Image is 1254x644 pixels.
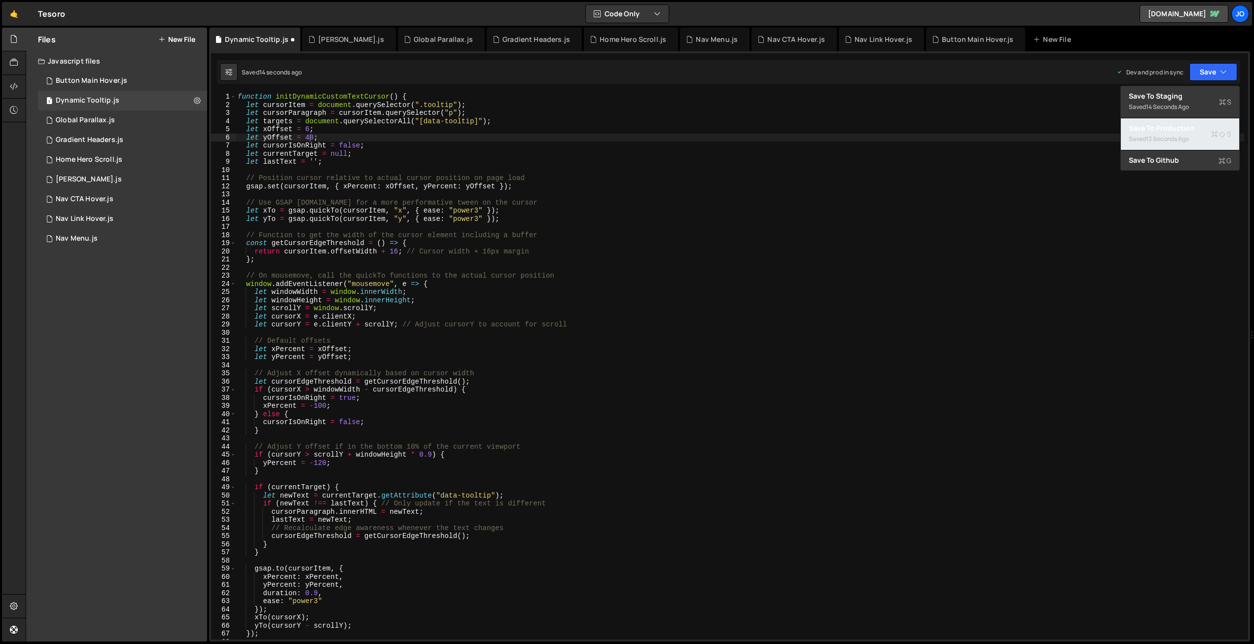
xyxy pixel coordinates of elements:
[211,532,236,540] div: 55
[211,239,236,248] div: 19
[211,272,236,280] div: 23
[211,361,236,370] div: 34
[38,34,56,45] h2: Files
[56,116,115,125] div: Global Parallax.js
[211,434,236,443] div: 43
[211,467,236,475] div: 47
[2,2,26,26] a: 🤙
[211,345,236,354] div: 32
[211,264,236,272] div: 22
[211,93,236,101] div: 1
[56,136,123,144] div: Gradient Headers.js
[38,229,207,249] div: 17308/48184.js
[1140,5,1228,23] a: [DOMAIN_NAME]
[211,117,236,126] div: 4
[56,175,122,184] div: [PERSON_NAME].js
[211,296,236,305] div: 26
[211,516,236,524] div: 53
[46,98,52,106] span: 1
[211,182,236,191] div: 12
[211,190,236,199] div: 13
[211,166,236,175] div: 10
[211,255,236,264] div: 21
[211,329,236,337] div: 30
[38,130,207,150] div: 17308/48367.js
[1218,156,1231,166] span: G
[38,71,207,91] div: 17308/48089.js
[56,234,98,243] div: Nav Menu.js
[211,199,236,207] div: 14
[38,170,207,189] div: 17308/48392.js
[211,394,236,402] div: 38
[56,215,113,223] div: Nav Link Hover.js
[211,386,236,394] div: 37
[211,134,236,142] div: 6
[855,35,912,44] div: Nav Link Hover.js
[211,223,236,231] div: 17
[211,427,236,435] div: 42
[1129,133,1231,145] div: Saved
[38,91,207,110] div: 17308/48422.js
[38,150,207,170] div: 17308/48212.js
[211,231,236,240] div: 18
[211,613,236,622] div: 65
[211,158,236,166] div: 9
[211,548,236,557] div: 57
[211,418,236,427] div: 41
[1129,91,1231,101] div: Save to Staging
[600,35,666,44] div: Home Hero Scroll.js
[56,155,122,164] div: Home Hero Scroll.js
[1146,103,1189,111] div: 14 seconds ago
[158,36,195,43] button: New File
[225,35,288,44] div: Dynamic Tooltip.js
[211,492,236,500] div: 50
[242,68,302,76] div: Saved
[259,68,302,76] div: 14 seconds ago
[211,508,236,516] div: 52
[696,35,738,44] div: Nav Menu.js
[1211,129,1231,139] span: S
[38,8,65,20] div: Tesoro
[211,606,236,614] div: 64
[1189,63,1237,81] button: Save
[211,288,236,296] div: 25
[1129,101,1231,113] div: Saved
[211,443,236,451] div: 44
[56,96,119,105] div: Dynamic Tooltip.js
[211,125,236,134] div: 5
[211,313,236,321] div: 28
[56,195,113,204] div: Nav CTA Hover.js
[1219,97,1231,107] span: S
[942,35,1013,44] div: Button Main Hover.js
[502,35,570,44] div: Gradient Headers.js
[38,209,207,229] div: 17308/48103.js
[211,150,236,158] div: 8
[211,353,236,361] div: 33
[211,337,236,345] div: 31
[211,475,236,484] div: 48
[56,76,127,85] div: Button Main Hover.js
[414,35,473,44] div: Global Parallax.js
[211,101,236,109] div: 2
[211,378,236,386] div: 36
[211,573,236,581] div: 60
[211,589,236,598] div: 62
[211,565,236,573] div: 59
[1121,86,1239,118] button: Save to StagingS Saved14 seconds ago
[1231,5,1249,23] div: Jo
[211,630,236,638] div: 67
[1121,118,1239,150] button: Save to ProductionS Saved13 seconds ago
[211,207,236,215] div: 15
[211,215,236,223] div: 16
[211,459,236,467] div: 46
[38,110,207,130] div: 17308/48388.js
[211,451,236,459] div: 45
[1121,150,1239,170] button: Save to GithubG
[586,5,669,23] button: Code Only
[1146,135,1189,143] div: 13 seconds ago
[1129,155,1231,165] div: Save to Github
[211,410,236,419] div: 40
[211,109,236,117] div: 3
[211,540,236,549] div: 56
[211,369,236,378] div: 35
